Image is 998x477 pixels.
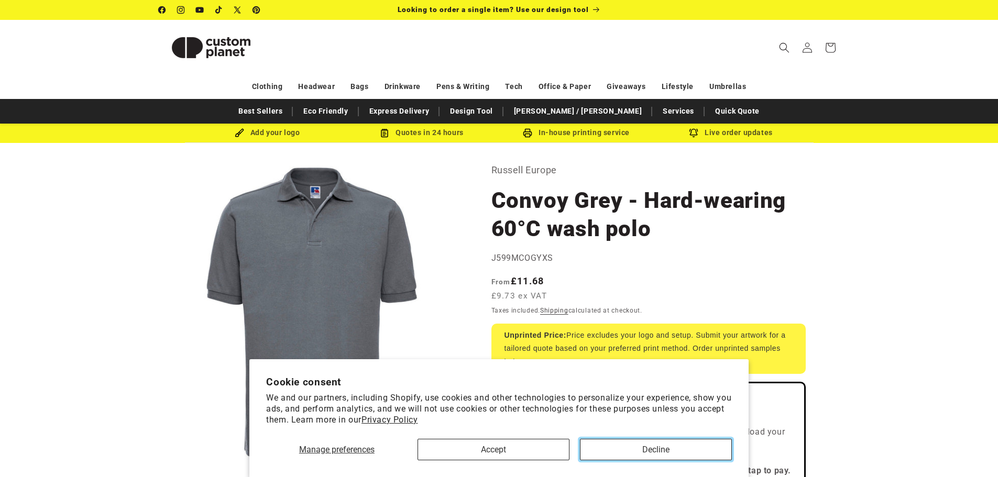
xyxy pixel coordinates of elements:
button: Accept [418,439,569,460]
a: Best Sellers [233,102,288,120]
a: Design Tool [445,102,498,120]
p: Russell Europe [491,162,806,179]
span: J599MCOGYXS [491,253,554,263]
div: Price excludes your logo and setup. Submit your artwork for a tailored quote based on your prefer... [491,324,806,374]
h1: Convoy Grey - Hard-wearing 60°C wash polo [491,186,806,243]
a: Drinkware [385,77,421,96]
span: Looking to order a single item? Use our design tool [398,5,589,14]
button: Decline [580,439,732,460]
img: Brush Icon [235,128,244,138]
button: Manage preferences [266,439,407,460]
a: Pens & Writing [436,77,489,96]
a: Clothing [252,77,283,96]
img: Order Updates Icon [380,128,389,138]
span: From [491,278,511,286]
a: Headwear [298,77,335,96]
a: Eco Friendly [298,102,353,120]
a: Quick Quote [710,102,765,120]
summary: Search [773,36,796,59]
a: Lifestyle [662,77,694,96]
a: Shipping [540,307,568,314]
span: £9.73 ex VAT [491,290,547,302]
a: Services [657,102,699,120]
a: Office & Paper [539,77,591,96]
a: Umbrellas [709,77,746,96]
iframe: Chat Widget [823,364,998,477]
strong: £11.68 [491,275,544,286]
p: We and our partners, including Shopify, use cookies and other technologies to personalize your ex... [266,393,732,425]
img: Custom Planet [159,24,264,71]
div: In-house printing service [499,126,654,139]
a: Bags [350,77,368,96]
div: Live order updates [654,126,808,139]
a: [PERSON_NAME] / [PERSON_NAME] [509,102,647,120]
a: Tech [505,77,522,96]
div: Taxes included. calculated at checkout. [491,305,806,316]
img: Order updates [689,128,698,138]
div: Quotes in 24 hours [345,126,499,139]
a: Express Delivery [364,102,435,120]
a: Privacy Policy [361,415,418,425]
img: In-house printing [523,128,532,138]
strong: Unprinted Price: [505,331,567,339]
div: Add your logo [190,126,345,139]
a: Custom Planet [155,20,267,75]
span: Manage preferences [299,445,375,454]
h2: Cookie consent [266,376,732,388]
a: Giveaways [607,77,645,96]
